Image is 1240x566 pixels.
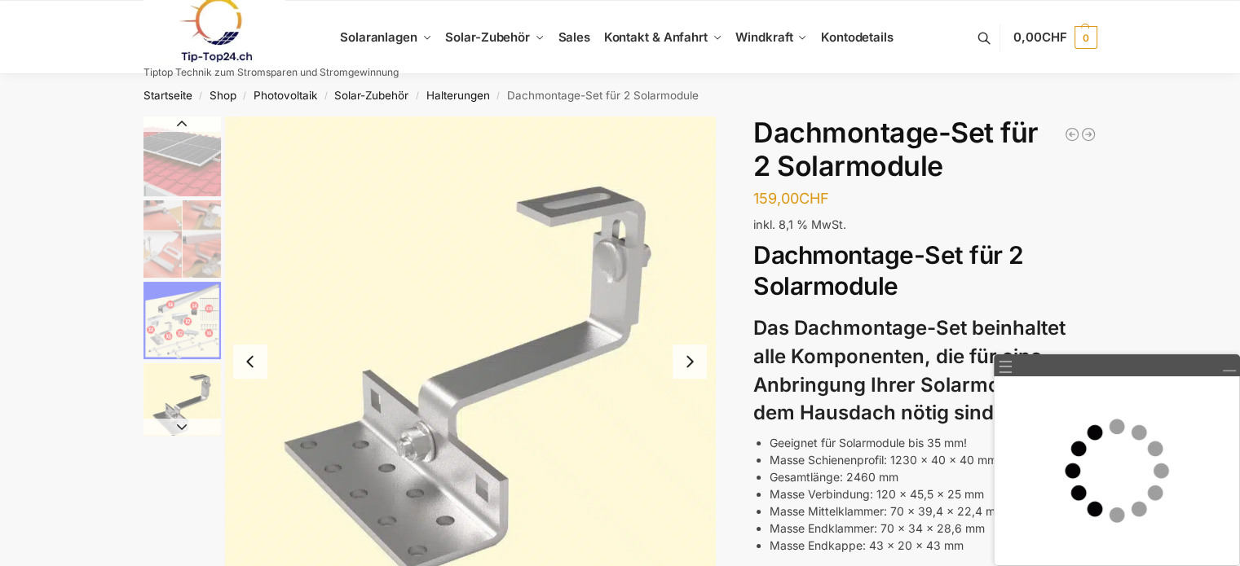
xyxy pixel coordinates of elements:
li: 2 / 5 [139,198,221,279]
a: Photovoltaik [254,89,317,102]
span: / [192,90,210,103]
a: Photovoltaik Solarpanel Halterung Trapezblechdach Befestigung [1080,126,1097,143]
span: Solar-Zubehör [445,29,530,45]
a: Kontodetails [814,1,900,74]
iframe: Live Hilfe [995,376,1239,565]
span: Sales [558,29,591,45]
nav: Breadcrumb [114,74,1126,116]
span: / [236,90,254,103]
button: Previous slide [143,116,221,132]
span: inkl. 8,1 % MwSt. [753,217,846,231]
span: Kontodetails [821,29,894,45]
li: 1 / 5 [139,116,221,198]
li: Masse Endkappe: 43 x 20 x 43 mm [770,537,1097,554]
span: / [408,90,426,103]
a: Sales [551,1,597,74]
li: Masse Schienenprofil: 1230 x 40 x 40 mm [770,451,1097,468]
span: CHF [799,190,829,207]
li: Masse Endklammer: 70 x 34 x 28,6 mm [770,520,1097,537]
span: CHF [1042,29,1067,45]
h1: Dachmontage-Set für 2 Solarmodule [753,116,1097,183]
h3: Das Dachmontage-Set beinhaltet alle Komponenten, die für eine Anbringung Ihrer Solarmodule, auf d... [753,314,1097,428]
img: Solarpaneele Ziegeldach [143,200,221,278]
a: Solar-Zubehör [439,1,551,74]
a: Startseite [143,89,192,102]
li: Masse Mittelklammer: 70 x 39,4 x 22,4 mm [770,502,1097,520]
button: Next slide [143,419,221,435]
a: Halterungen [426,89,490,102]
img: Halterung Solarpaneele Ziegeldach [143,116,221,196]
li: Masse Verbindung: 120 x 45,5 x 25 mm [770,485,1097,502]
a: Minimieren/Wiederherstellen [1221,358,1236,373]
li: Gesamtlänge: 2460 mm [770,468,1097,485]
span: 0,00 [1013,29,1066,45]
span: Windkraft [735,29,792,45]
strong: Dachmontage-Set für 2 Solarmodule [753,240,1024,301]
span: Solaranlagen [340,29,417,45]
span: / [317,90,334,103]
li: 4 / 5 [139,361,221,442]
li: Geeignet für Solarmodule bis 35 mm! [770,434,1097,451]
a: Solar-Zubehör [334,89,408,102]
a: Halterung für 1 Photovoltaik Modul verstellbar Schwarz [1064,126,1080,143]
img: Dachhacken Solarmodule [143,363,221,441]
button: Next slide [673,344,707,379]
span: 0 [1075,26,1097,49]
img: Inhalt Solarpaneele Ziegeldach [143,282,221,359]
a: Windkraft [729,1,814,74]
a: ☰ [998,358,1013,375]
span: / [490,90,507,103]
button: Previous slide [233,344,267,379]
a: Shop [210,89,236,102]
span: Kontakt & Anfahrt [604,29,708,45]
li: 3 / 5 [139,279,221,361]
a: Kontakt & Anfahrt [597,1,729,74]
a: 0,00CHF 0 [1013,13,1097,62]
bdi: 159,00 [753,190,829,207]
p: Tiptop Technik zum Stromsparen und Stromgewinnung [143,68,399,77]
